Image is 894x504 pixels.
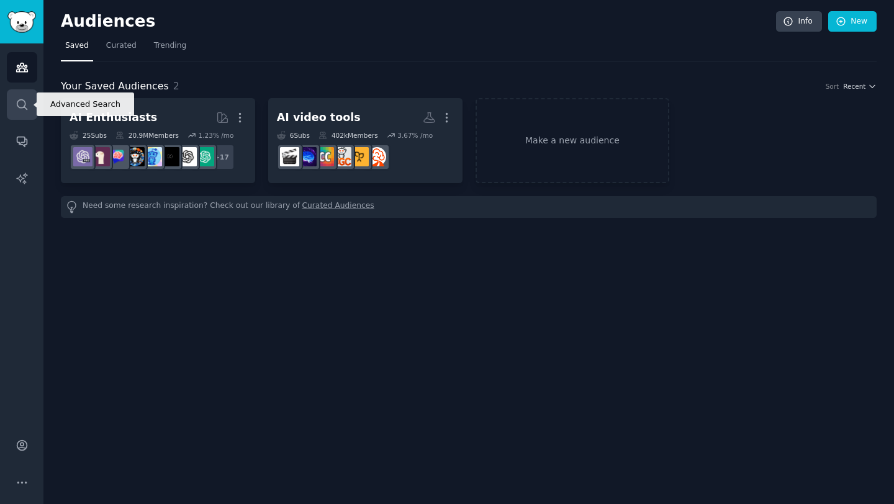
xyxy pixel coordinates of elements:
div: 6 Sub s [277,131,310,140]
span: Saved [65,40,89,52]
img: AI_VideoGenerator [297,147,317,166]
img: LearningDevelopment [350,147,369,166]
span: Trending [154,40,186,52]
img: aivideo [280,147,299,166]
div: + 17 [209,144,235,170]
div: 402k Members [318,131,378,140]
button: Recent [843,82,877,91]
a: AI Enthusiasts25Subs20.9MMembers1.23% /mo+17ChatGPTOpenAIArtificialInteligenceartificialaiArtChat... [61,98,255,183]
img: GummySearch logo [7,11,36,33]
img: UGCcreators [332,147,351,166]
div: AI Enthusiasts [70,110,157,125]
span: Recent [843,82,865,91]
img: OpenAI [178,147,197,166]
a: Make a new audience [476,98,670,183]
img: aiArt [125,147,145,166]
div: 1.23 % /mo [198,131,233,140]
a: Info [776,11,822,32]
img: ChatGPTPro [73,147,93,166]
a: New [828,11,877,32]
img: LocalLLaMA [91,147,110,166]
img: instructionaldesign [367,147,386,166]
span: Your Saved Audiences [61,79,169,94]
div: AI video tools [277,110,361,125]
img: artificial [143,147,162,166]
a: Curated Audiences [302,200,374,214]
span: Curated [106,40,137,52]
div: Sort [826,82,839,91]
a: Saved [61,36,93,61]
h2: Audiences [61,12,776,32]
img: ChatGPT [195,147,214,166]
div: Need some research inspiration? Check out our library of [61,196,877,218]
img: ChatGPTPromptGenius [108,147,127,166]
img: ArtificialInteligence [160,147,179,166]
div: 20.9M Members [115,131,179,140]
a: Curated [102,36,141,61]
a: Trending [150,36,191,61]
img: ContentCreators [315,147,334,166]
div: 3.67 % /mo [397,131,433,140]
span: 2 [173,80,179,92]
a: AI video tools6Subs402kMembers3.67% /moinstructionaldesignLearningDevelopmentUGCcreatorsContentCr... [268,98,463,183]
div: 25 Sub s [70,131,107,140]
